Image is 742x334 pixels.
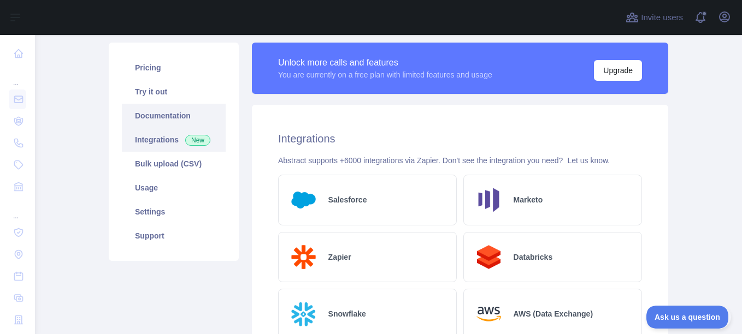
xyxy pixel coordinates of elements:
[328,194,367,205] h2: Salesforce
[122,128,226,152] a: Integrations New
[646,306,731,329] iframe: Toggle Customer Support
[9,199,26,220] div: ...
[641,11,683,24] span: Invite users
[287,241,320,273] img: Logo
[473,298,505,330] img: Logo
[473,184,505,216] img: Logo
[122,104,226,128] a: Documentation
[9,65,26,87] div: ...
[122,56,226,80] a: Pricing
[594,60,642,81] button: Upgrade
[122,200,226,224] a: Settings
[278,155,642,166] div: Abstract supports +6000 integrations via Zapier. Don't see the integration you need?
[278,56,492,69] div: Unlock more calls and features
[122,176,226,200] a: Usage
[514,252,553,263] h2: Databricks
[473,241,505,273] img: Logo
[328,252,351,263] h2: Zapier
[122,224,226,248] a: Support
[278,69,492,80] div: You are currently on a free plan with limited features and usage
[567,156,610,165] a: Let us know.
[287,298,320,330] img: Logo
[623,9,685,26] button: Invite users
[278,131,642,146] h2: Integrations
[122,80,226,104] a: Try it out
[514,308,593,319] h2: AWS (Data Exchange)
[122,152,226,176] a: Bulk upload (CSV)
[328,308,366,319] h2: Snowflake
[287,184,320,216] img: Logo
[185,135,210,146] span: New
[514,194,543,205] h2: Marketo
